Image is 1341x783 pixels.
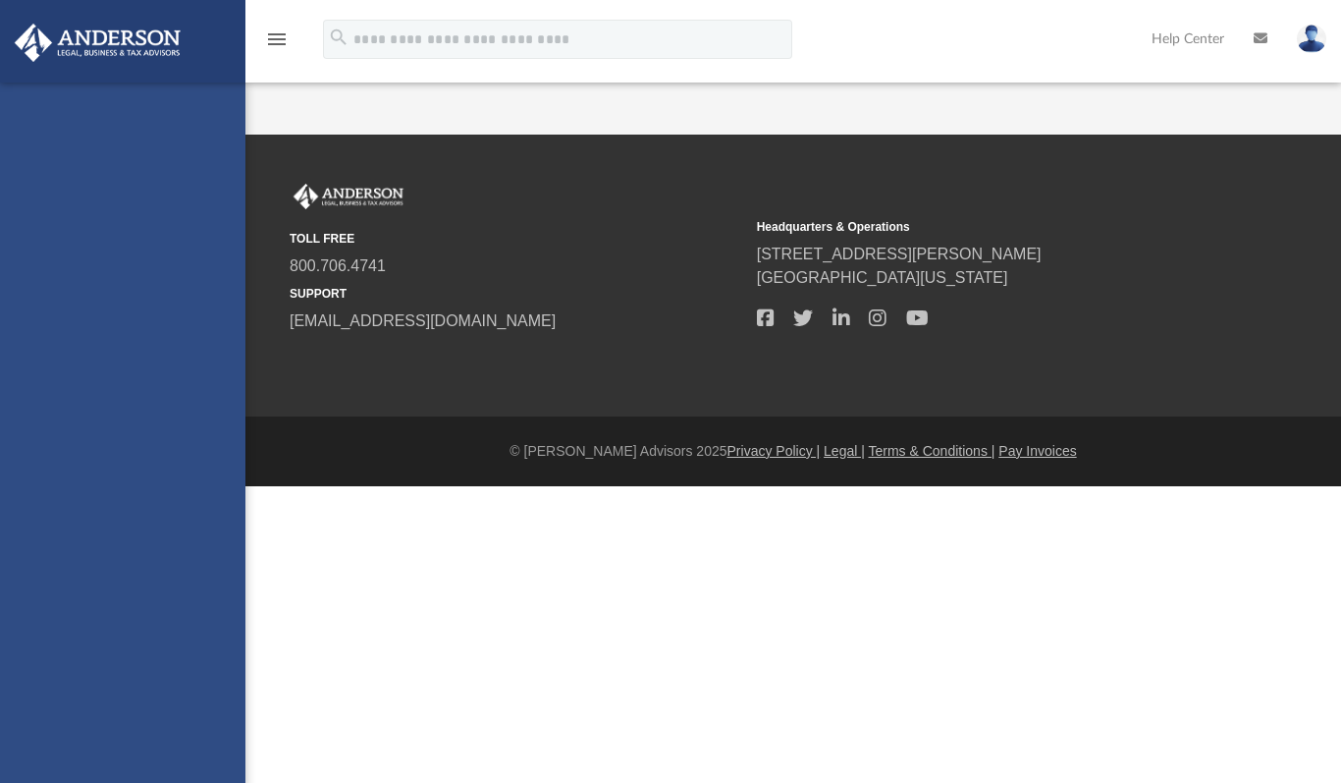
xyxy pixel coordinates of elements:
a: Privacy Policy | [727,443,821,459]
a: Legal | [824,443,865,459]
i: menu [265,28,289,51]
small: TOLL FREE [290,230,743,248]
a: 800.706.4741 [290,257,386,274]
img: Anderson Advisors Platinum Portal [9,24,187,62]
a: [GEOGRAPHIC_DATA][US_STATE] [757,269,1008,286]
a: Terms & Conditions | [869,443,995,459]
a: [EMAIL_ADDRESS][DOMAIN_NAME] [290,312,556,329]
div: © [PERSON_NAME] Advisors 2025 [245,441,1341,462]
a: menu [265,37,289,51]
a: Pay Invoices [998,443,1076,459]
img: Anderson Advisors Platinum Portal [290,184,407,209]
img: User Pic [1297,25,1326,53]
small: SUPPORT [290,285,743,303]
small: Headquarters & Operations [757,218,1210,236]
i: search [328,27,349,48]
a: [STREET_ADDRESS][PERSON_NAME] [757,246,1042,262]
